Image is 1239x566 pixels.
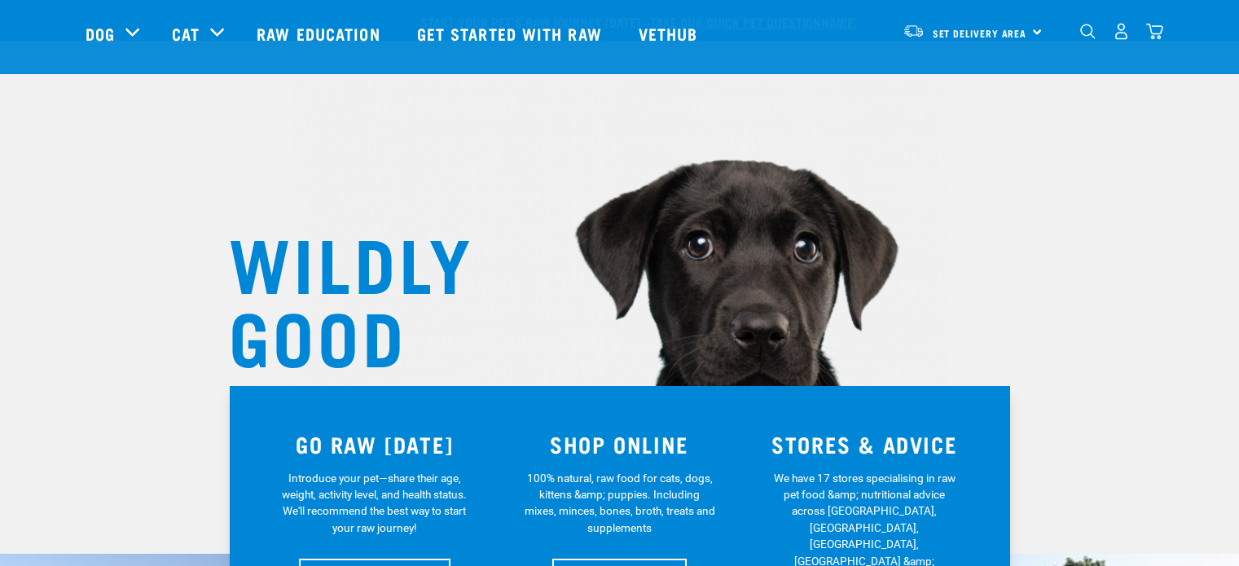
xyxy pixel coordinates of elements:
h3: SHOP ONLINE [507,432,732,457]
img: van-moving.png [903,24,925,38]
h3: STORES & ADVICE [752,432,978,457]
h1: WILDLY GOOD NUTRITION [229,224,555,444]
img: home-icon@2x.png [1146,23,1163,40]
h3: GO RAW [DATE] [262,432,488,457]
a: Vethub [622,1,718,66]
img: user.png [1113,23,1130,40]
a: Cat [172,21,200,46]
span: Set Delivery Area [933,30,1027,36]
img: home-icon-1@2x.png [1080,24,1096,39]
a: Raw Education [240,1,400,66]
p: Introduce your pet—share their age, weight, activity level, and health status. We'll recommend th... [279,470,470,537]
a: Dog [86,21,115,46]
p: 100% natural, raw food for cats, dogs, kittens &amp; puppies. Including mixes, minces, bones, bro... [524,470,715,537]
a: Get started with Raw [401,1,622,66]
